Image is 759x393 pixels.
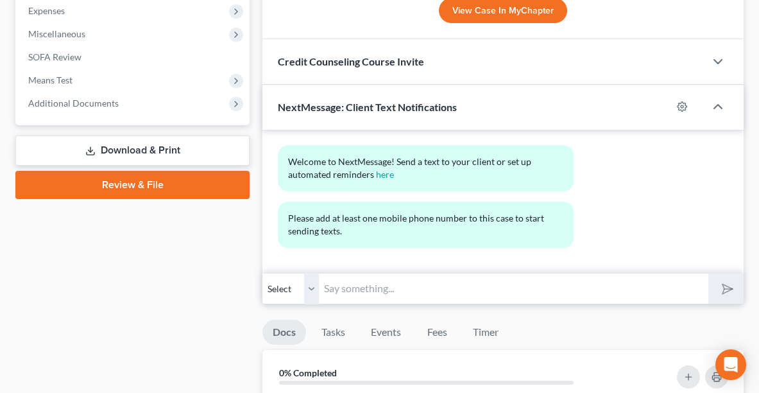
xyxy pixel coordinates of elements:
a: Docs [262,320,306,345]
span: NextMessage: Client Text Notifications [278,101,457,113]
span: SOFA Review [28,51,81,62]
span: Please add at least one mobile phone number to this case to start sending texts. [288,213,546,236]
a: Review & File [15,171,250,199]
span: Means Test [28,74,72,85]
span: Additional Documents [28,98,119,109]
a: Download & Print [15,135,250,166]
span: Expenses [28,5,65,16]
strong: 0% Completed [279,367,337,378]
span: Welcome to NextMessage! Send a text to your client or set up automated reminders [288,156,533,180]
a: Tasks [311,320,355,345]
a: SOFA Review [18,46,250,69]
a: Events [361,320,411,345]
a: here [376,169,394,180]
input: Say something... [319,273,708,304]
a: Fees [416,320,457,345]
div: Open Intercom Messenger [715,349,746,380]
a: Timer [463,320,509,345]
span: Credit Counseling Course Invite [278,55,424,67]
span: Miscellaneous [28,28,85,39]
